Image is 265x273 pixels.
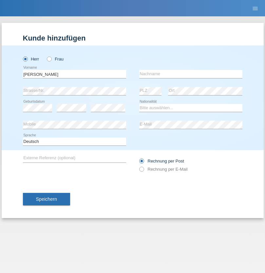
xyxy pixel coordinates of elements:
[252,5,258,12] i: menu
[23,34,242,42] h1: Kunde hinzufügen
[139,159,143,167] input: Rechnung per Post
[23,57,39,61] label: Herr
[36,196,57,202] span: Speichern
[23,57,27,61] input: Herr
[139,159,184,163] label: Rechnung per Post
[139,167,188,172] label: Rechnung per E-Mail
[139,167,143,175] input: Rechnung per E-Mail
[23,193,70,205] button: Speichern
[249,6,262,10] a: menu
[47,57,64,61] label: Frau
[47,57,51,61] input: Frau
